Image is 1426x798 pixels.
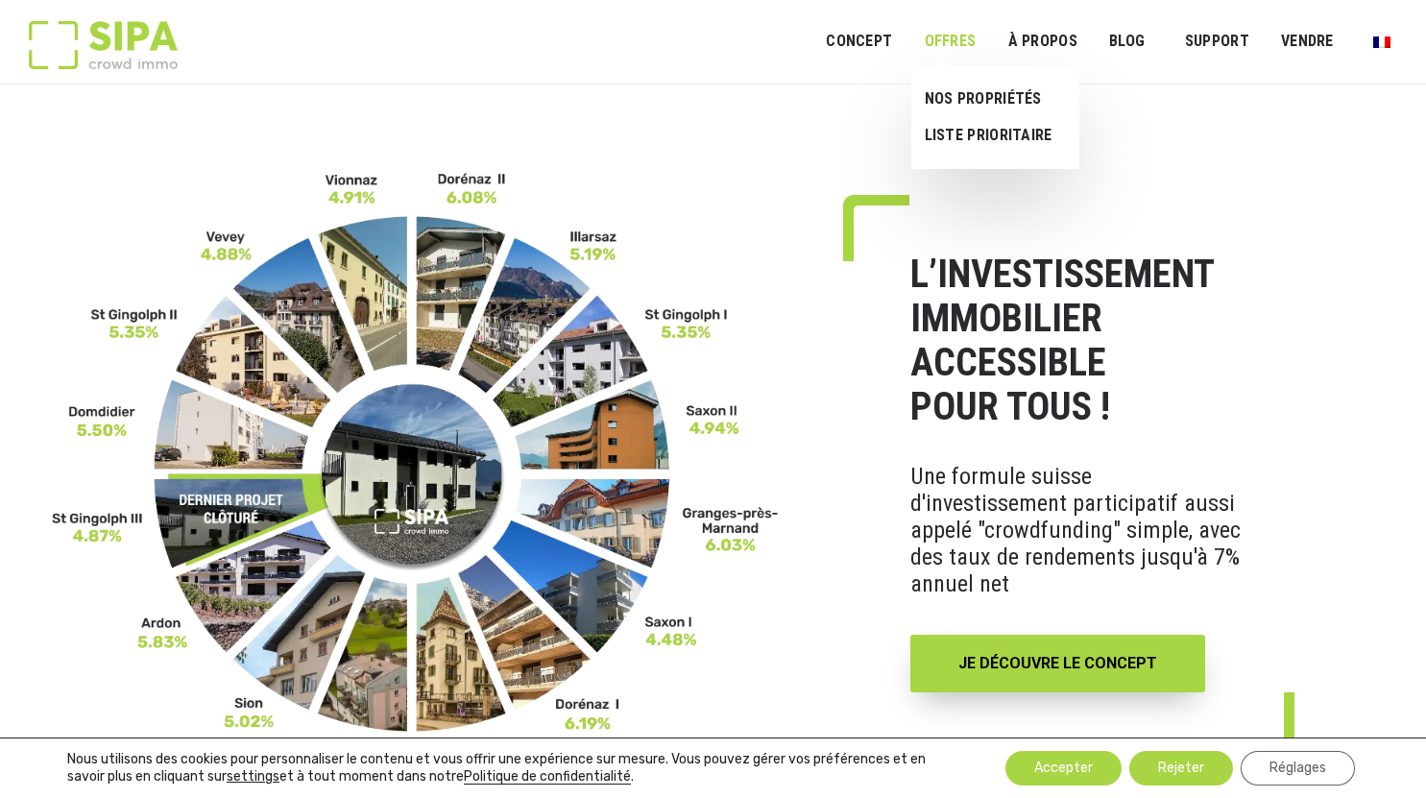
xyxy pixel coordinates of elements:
[1172,20,1262,63] a: SUPPORT
[67,751,958,786] p: Nous utilisons des cookies pour personnaliser le contenu et vous offrir une expérience sur mesure...
[1005,751,1122,786] button: Accepter
[1129,751,1233,786] button: Rejeter
[911,117,1064,154] a: LISTE PRIORITAIRE
[910,253,1252,429] h1: L’INVESTISSEMENT IMMOBILIER ACCESSIBLE POUR TOUS !
[52,171,780,774] img: FR-_3__11zon
[813,20,905,63] a: Concept
[227,768,279,786] button: settings
[1361,23,1403,60] a: Passer à
[1330,706,1426,798] iframe: Chat Widget
[1241,751,1355,786] button: Réglages
[1097,20,1158,63] a: Blog
[910,635,1205,692] a: JE DÉCOUVRE LE CONCEPT
[910,448,1252,612] p: Une formule suisse d'investissement participatif aussi appelé "crowdfunding" simple, avec des tau...
[995,20,1090,63] a: À PROPOS
[1269,20,1346,63] a: VENDRE
[911,20,988,63] a: OFFRES
[826,17,1397,65] nav: Menu principal
[464,768,631,785] a: Politique de confidentialité
[1330,706,1426,798] div: Widget de chat
[1373,36,1390,48] img: Français
[911,81,1064,117] a: NOS PROPRIÉTÉS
